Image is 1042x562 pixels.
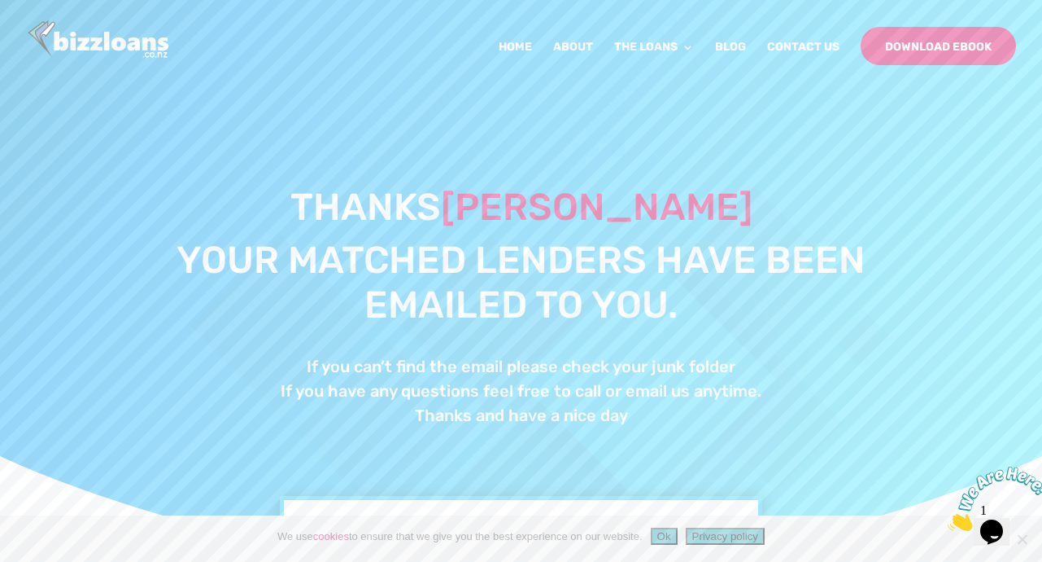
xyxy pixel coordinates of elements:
[115,185,928,238] h1: Thanks
[767,42,839,80] a: Contact Us
[277,529,643,545] span: We use to ensure that we give you the best experience on our website.
[614,42,694,80] a: The Loans
[115,238,928,336] h1: Your matched lenders have been emailed to you.
[313,530,349,542] a: cookies
[686,528,765,545] button: Privacy policy
[441,185,752,230] span: [PERSON_NAME]
[7,7,107,71] img: Chat attention grabber
[941,460,1042,538] iframe: chat widget
[499,42,532,80] a: Home
[115,407,928,432] h4: Thanks and have a nice day
[651,528,678,545] button: Ok
[115,383,928,407] h4: If you have any questions feel free to call or email us anytime.
[28,20,169,60] img: Bizzloans New Zealand
[7,7,13,20] span: 1
[553,42,593,80] a: About
[861,27,1016,65] a: Download Ebook
[715,42,746,80] a: Blog
[115,358,928,383] h4: If you can’t find the email please check your junk folder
